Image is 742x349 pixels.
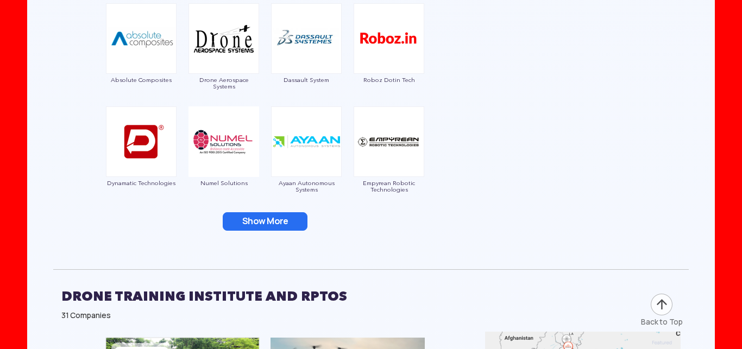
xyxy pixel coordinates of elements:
[271,77,342,83] span: Dassault System
[105,136,177,186] a: Dynamatic Technologies
[353,33,425,83] a: Roboz Dotin Tech
[188,3,259,74] img: ic_droneaerospace.png
[105,77,177,83] span: Absolute Composites
[271,136,342,193] a: Ayaan Autonomous Systems
[641,316,683,327] div: Back to Top
[353,136,425,193] a: Empyrean Robotic Technologies
[188,136,260,186] a: Numel Solutions
[106,106,177,177] img: ic_dynamatic.png
[188,77,260,90] span: Drone Aerospace Systems
[105,33,177,83] a: Absolute Composites
[354,3,424,74] img: img_roboz.png
[61,283,681,310] h2: DRONE TRAINING INSTITUTE AND RPTOS
[353,77,425,83] span: Roboz Dotin Tech
[271,106,342,177] img: ic_ayaan.png
[188,180,260,186] span: Numel Solutions
[188,33,260,90] a: Drone Aerospace Systems
[105,180,177,186] span: Dynamatic Technologies
[650,293,674,316] img: ic_arrow-up.png
[271,180,342,193] span: Ayaan Autonomous Systems
[223,212,307,231] button: Show More
[106,3,177,74] img: ic_absolutecomposites.png
[271,33,342,83] a: Dassault System
[354,106,424,177] img: ic_empyrean.png
[353,180,425,193] span: Empyrean Robotic Technologies
[271,3,342,74] img: ic_dassaultsystems.png
[188,106,259,177] img: img_numel.png
[61,310,681,321] div: 31 Companies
